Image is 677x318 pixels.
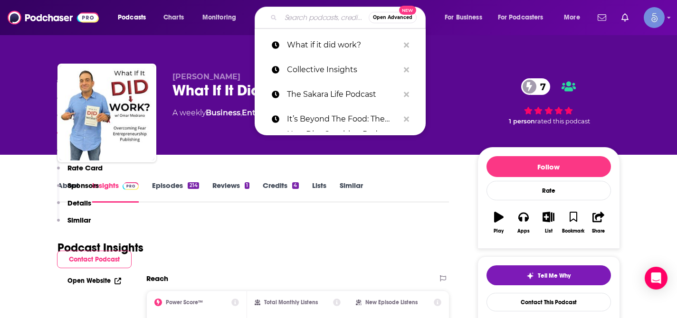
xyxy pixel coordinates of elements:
button: open menu [557,10,592,25]
div: A weekly podcast [172,107,394,119]
img: Podchaser - Follow, Share and Rate Podcasts [8,9,99,27]
div: Apps [517,228,530,234]
div: Search podcasts, credits, & more... [264,7,435,28]
h2: Power Score™ [166,299,203,306]
p: It’s Beyond The Food: The Non-Diet Coaching Podcast [287,107,399,131]
a: Credits4 [263,181,298,203]
button: Show profile menu [644,7,665,28]
button: open menu [196,10,248,25]
button: Apps [511,206,536,240]
a: 7 [521,78,551,95]
div: 214 [188,182,199,189]
span: For Podcasters [498,11,544,24]
h2: Reach [146,274,168,283]
button: open menu [438,10,494,25]
div: Bookmark [562,228,584,234]
span: Monitoring [202,11,236,24]
button: Contact Podcast [57,251,132,268]
a: Collective Insights [255,57,426,82]
div: 7 1 personrated this podcast [477,72,620,131]
a: It’s Beyond The Food: The Non-Diet Coaching Podcast [255,107,426,131]
a: Episodes214 [152,181,199,203]
a: Show notifications dropdown [594,9,610,26]
button: Similar [57,215,91,233]
div: 4 [292,182,298,189]
span: Charts [163,11,184,24]
button: Play [486,206,511,240]
div: Play [494,228,504,234]
p: Details [67,198,91,207]
div: 1 [245,182,249,189]
button: open menu [111,10,158,25]
div: Rate [486,181,611,200]
span: 7 [531,78,551,95]
span: New [399,6,416,15]
button: Details [57,198,91,216]
span: Tell Me Why [538,272,571,280]
div: Share [592,228,605,234]
a: Lists [312,181,326,203]
button: Open AdvancedNew [369,12,417,23]
a: Contact This Podcast [486,293,611,311]
a: Reviews1 [212,181,249,203]
p: The Sakara Life Podcast [287,82,399,107]
p: What if it did work? [287,33,399,57]
a: Open Website [67,277,121,285]
span: Open Advanced [373,15,412,20]
img: tell me why sparkle [526,272,534,280]
button: Bookmark [561,206,586,240]
a: Similar [340,181,363,203]
span: Podcasts [118,11,146,24]
button: List [536,206,561,240]
div: Open Intercom Messenger [645,267,667,290]
span: More [564,11,580,24]
button: Share [586,206,610,240]
p: Sponsors [67,181,99,190]
button: Sponsors [57,181,99,198]
button: Follow [486,156,611,177]
span: Logged in as Spiral5-G1 [644,7,665,28]
span: rated this podcast [535,118,590,125]
a: Show notifications dropdown [618,9,632,26]
input: Search podcasts, credits, & more... [281,10,369,25]
a: Business [206,108,240,117]
a: What if it did work? [255,33,426,57]
span: , [240,108,242,117]
a: Entrepreneur [242,108,296,117]
a: The Sakara Life Podcast [255,82,426,107]
img: User Profile [644,7,665,28]
h2: New Episode Listens [365,299,418,306]
div: List [545,228,553,234]
button: open menu [492,10,557,25]
span: For Business [445,11,482,24]
span: 1 person [509,118,535,125]
h2: Total Monthly Listens [264,299,318,306]
span: [PERSON_NAME] [172,72,240,81]
p: Similar [67,215,91,224]
button: tell me why sparkleTell Me Why [486,265,611,285]
a: Charts [157,10,190,25]
p: Collective Insights [287,57,399,82]
img: What If It Did Work? [59,65,154,160]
